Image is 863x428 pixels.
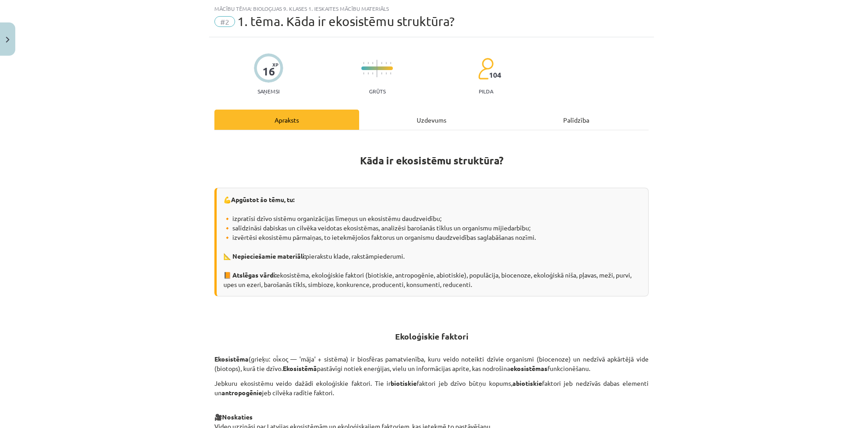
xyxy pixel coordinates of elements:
p: Saņemsi [254,88,283,94]
b: Ekosistēmā [283,364,317,372]
p: Grūts [369,88,386,94]
div: 16 [262,65,275,78]
b: antropogēnie [222,388,262,397]
b: abiotiskie [512,379,542,387]
p: Jebkuru ekosistēmu veido dažādi ekoloģiskie faktori. Tie ir faktori jeb dzīvo būtņu kopums, fakto... [214,379,649,397]
b: 📙 Atslēgas vārdi: [223,271,276,279]
img: students-c634bb4e5e11cddfef0936a35e636f08e4e9abd3cc4e673bd6f9a4125e45ecb1.svg [478,57,494,80]
img: icon-short-line-57e1e144782c952c97e751825c79c345078a6d821885a25fce030b3d8c18986b.svg [390,62,391,64]
img: icon-short-line-57e1e144782c952c97e751825c79c345078a6d821885a25fce030b3d8c18986b.svg [390,72,391,75]
span: #2 [214,16,235,27]
b: biotiskie [391,379,417,387]
img: icon-short-line-57e1e144782c952c97e751825c79c345078a6d821885a25fce030b3d8c18986b.svg [372,72,373,75]
img: icon-close-lesson-0947bae3869378f0d4975bcd49f059093ad1ed9edebbc8119c70593378902aed.svg [6,37,9,43]
b: 📐 Nepieciešamie materiāli: [223,252,306,260]
div: 💪 🔸 izpratīsi dzīvo sistēmu organizācijas līmeņus un ekosistēmu daudzveidību; 🔸 salīdzināsi dabis... [214,188,649,296]
img: icon-short-line-57e1e144782c952c97e751825c79c345078a6d821885a25fce030b3d8c18986b.svg [363,62,364,64]
p: pilda [479,88,493,94]
img: icon-short-line-57e1e144782c952c97e751825c79c345078a6d821885a25fce030b3d8c18986b.svg [381,72,382,75]
strong: Apgūstot šo tēmu, tu: [231,195,294,203]
div: Uzdevums [359,110,504,130]
img: icon-short-line-57e1e144782c952c97e751825c79c345078a6d821885a25fce030b3d8c18986b.svg [372,62,373,64]
strong: Kāda ir ekosistēmu struktūra? [360,154,503,167]
img: icon-short-line-57e1e144782c952c97e751825c79c345078a6d821885a25fce030b3d8c18986b.svg [381,62,382,64]
b: Ekoloģiskie faktori [395,331,468,341]
img: icon-short-line-57e1e144782c952c97e751825c79c345078a6d821885a25fce030b3d8c18986b.svg [363,72,364,75]
span: 104 [489,71,501,79]
div: Palīdzība [504,110,649,130]
div: Apraksts [214,110,359,130]
strong: Noskaties [222,413,253,421]
div: Mācību tēma: Bioloģijas 9. klases 1. ieskaites mācību materiāls [214,5,649,12]
span: 1. tēma. Kāda ir ekosistēmu struktūra? [237,14,454,29]
b: ekosistēmas [510,364,547,372]
p: (grieķu: οἶκος — 'māja' + sistēma) ir biosfēras pamatvienība, kuru veido noteikti dzīvie organism... [214,354,649,373]
b: Ekosistēma [214,355,249,363]
span: XP [272,62,278,67]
